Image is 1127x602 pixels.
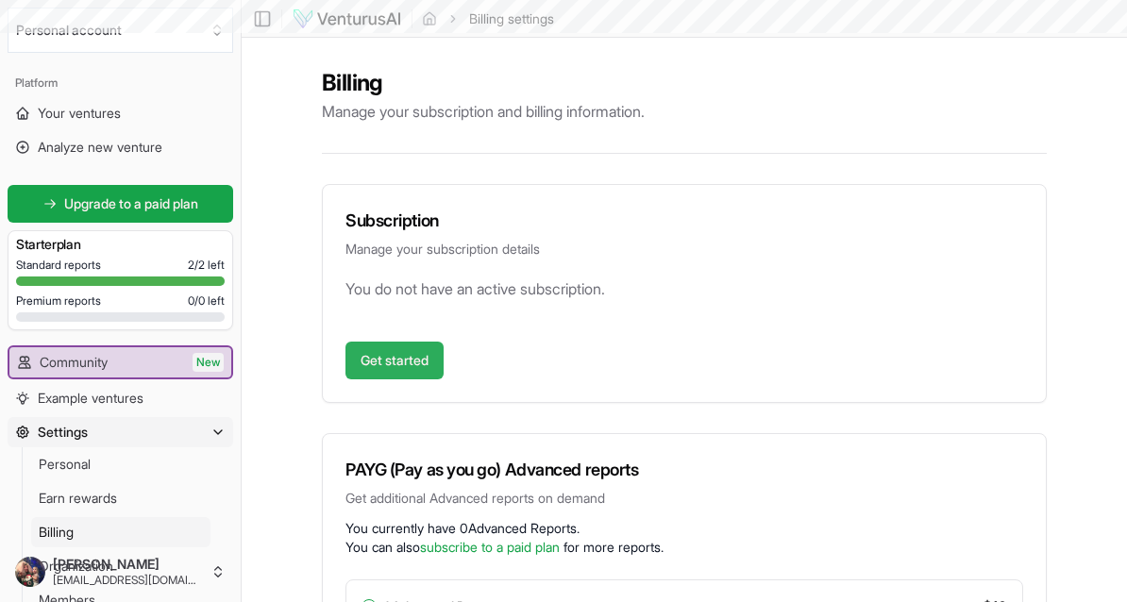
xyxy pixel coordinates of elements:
[39,489,117,508] span: Earn rewards
[8,98,233,128] a: Your ventures
[40,353,108,372] span: Community
[345,240,1023,259] p: Manage your subscription details
[16,258,101,273] span: Standard reports
[64,194,198,213] span: Upgrade to a paid plan
[8,132,233,162] a: Analyze new venture
[345,208,439,234] h3: Subscription
[31,517,210,547] a: Billing
[53,556,203,573] span: [PERSON_NAME]
[39,455,91,474] span: Personal
[38,389,143,408] span: Example ventures
[8,417,233,447] button: Settings
[188,258,225,273] span: 2 / 2 left
[345,539,664,555] span: You can also for more reports.
[322,68,1047,98] h2: Billing
[345,457,1023,483] h3: PAYG (Pay as you go) Advanced reports
[345,519,1023,538] p: You currently have 0 Advanced Reports .
[188,293,225,309] span: 0 / 0 left
[8,185,233,223] a: Upgrade to a paid plan
[38,423,88,442] span: Settings
[9,347,231,377] a: CommunityNew
[15,557,45,587] img: ACg8ocKQ1hJ8i_eIHvOGQBx4PQ_YbkvK8Cb_vGplgEzMUH1xW0F8YTgm=s96-c
[420,539,560,555] a: subscribe to a paid plan
[31,449,210,479] a: Personal
[31,483,210,513] a: Earn rewards
[345,489,1023,508] p: Get additional Advanced reports on demand
[8,68,233,98] div: Platform
[38,104,121,123] span: Your ventures
[322,100,1047,123] p: Manage your subscription and billing information.
[193,353,224,372] span: New
[16,235,225,254] h3: Starter plan
[345,342,444,379] a: Get started
[53,573,203,588] span: [EMAIL_ADDRESS][DOMAIN_NAME]
[345,270,1023,308] div: You do not have an active subscription.
[8,549,233,594] button: [PERSON_NAME][EMAIL_ADDRESS][DOMAIN_NAME]
[16,293,101,309] span: Premium reports
[39,523,74,542] span: Billing
[8,383,233,413] a: Example ventures
[38,138,162,157] span: Analyze new venture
